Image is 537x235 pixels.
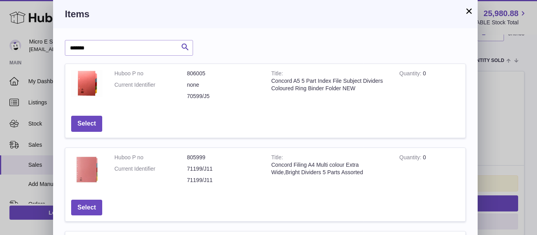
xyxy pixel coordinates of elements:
button: × [464,6,474,16]
strong: Title [271,70,283,78]
dt: Current Identifier [114,81,187,89]
strong: Title [271,154,283,162]
img: Concord A5 5 Part Index File Subject Dividers Coloured Ring Binder Folder NEW [71,70,103,97]
td: 0 [394,148,465,194]
strong: Quantity [399,70,423,78]
dt: Huboo P no [114,154,187,161]
dt: Current Identifier [114,165,187,173]
img: Concord Filing A4 Multi colour Extra Wide,Bright Dividers 5 Parts Assorted [71,154,103,185]
dd: 71199/J11 [187,165,260,173]
div: Concord Filing A4 Multi colour Extra Wide,Bright Dividers 5 Parts Assorted [271,161,388,176]
dd: none [187,81,260,89]
dd: 71199/J11 [187,177,260,184]
dd: 806005 [187,70,260,77]
dd: 805999 [187,154,260,161]
button: Select [71,200,102,216]
td: 0 [394,64,465,110]
strong: Quantity [399,154,423,162]
dd: 70599/J5 [187,93,260,100]
dt: Huboo P no [114,70,187,77]
h3: Items [65,8,466,20]
button: Select [71,116,102,132]
div: Concord A5 5 Part Index File Subject Dividers Coloured Ring Binder Folder NEW [271,77,388,92]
